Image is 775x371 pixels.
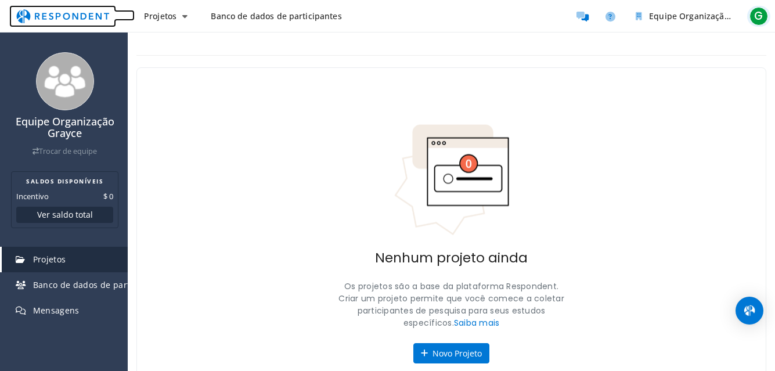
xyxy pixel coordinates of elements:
[626,6,742,27] button: Equipe Organização Grayce
[571,5,594,28] a: Participantes da mensagem
[454,317,500,329] a: Saiba mais
[338,280,564,329] font: Os projetos são a base da plataforma Respondent. Criar um projeto permite que você comece a colet...
[201,6,351,27] a: Banco de dados de participantes
[33,146,97,156] a: Trocar de equipe
[754,8,763,24] font: G
[432,348,482,359] font: Novo Projeto
[599,5,622,28] a: Ajuda e suporte
[394,124,510,236] img: Nenhum indicador de projetos
[16,191,49,201] font: Incentivo
[103,191,113,201] font: $ 0
[26,177,103,185] font: SALDOS DISPONÍVEIS
[135,6,197,27] button: Projetos
[36,52,94,110] img: team_avatar_256.png
[144,10,176,21] font: Projetos
[736,297,763,325] div: Abra o Intercom Messenger
[33,305,80,316] font: Mensagens
[11,171,118,228] section: Resumo do saldo
[37,209,93,220] font: Ver saldo total
[33,279,168,290] font: Banco de dados de participantes
[413,343,489,364] button: Novo Projeto
[211,10,341,21] font: Banco de dados de participantes
[39,146,97,156] font: Trocar de equipe
[649,10,759,21] font: Equipe Organização Grayce
[16,114,114,140] font: Equipe Organização Grayce
[747,6,770,27] button: G
[9,5,116,27] img: respondent-logo.png
[16,207,113,223] button: Ver saldo total
[375,248,528,267] font: Nenhum projeto ainda
[33,254,66,265] font: Projetos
